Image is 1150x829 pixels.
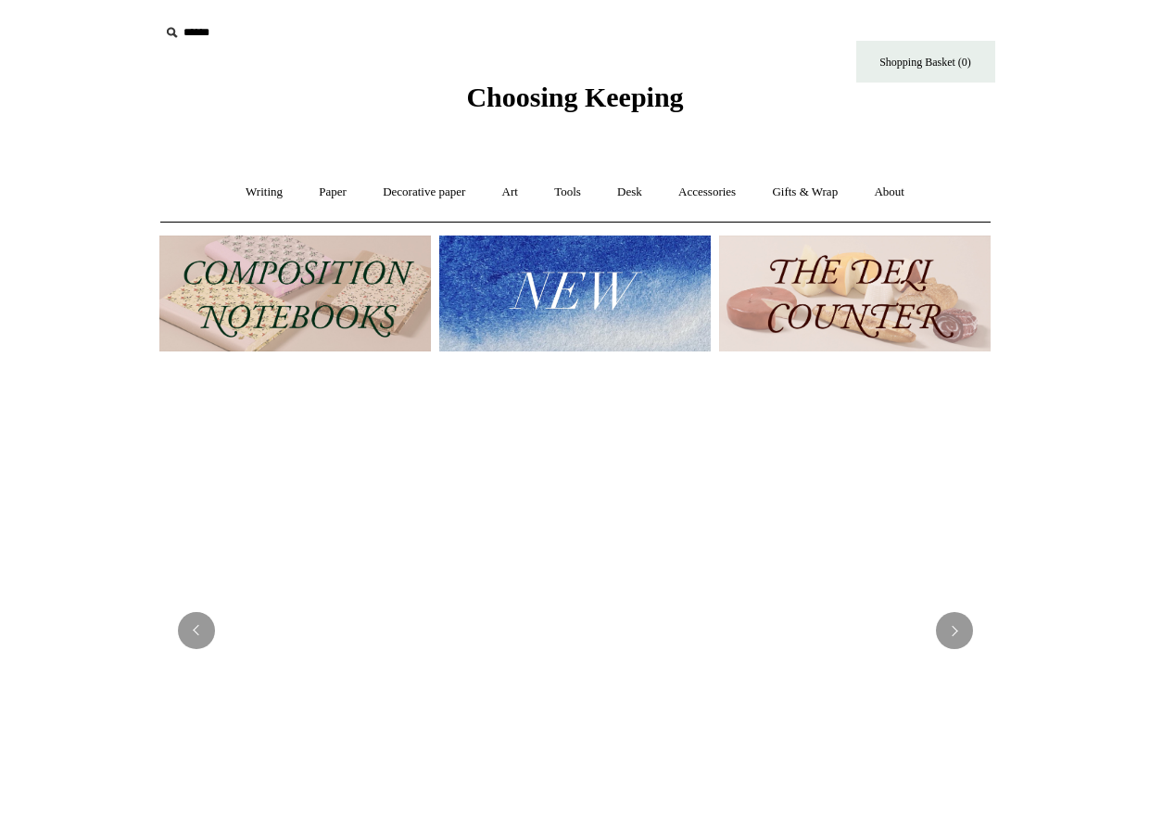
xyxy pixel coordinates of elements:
[857,168,921,217] a: About
[302,168,363,217] a: Paper
[466,96,683,109] a: Choosing Keeping
[662,168,752,217] a: Accessories
[936,612,973,649] button: Next
[466,82,683,112] span: Choosing Keeping
[486,168,535,217] a: Art
[719,236,991,351] img: The Deli Counter
[366,168,482,217] a: Decorative paper
[159,236,431,351] img: 202302 Composition ledgers.jpg__PID:69722ee6-fa44-49dd-a067-31375e5d54ec
[439,236,711,351] img: New.jpg__PID:f73bdf93-380a-4a35-bcfe-7823039498e1
[856,41,995,83] a: Shopping Basket (0)
[755,168,854,217] a: Gifts & Wrap
[178,612,215,649] button: Previous
[229,168,299,217] a: Writing
[600,168,659,217] a: Desk
[537,168,598,217] a: Tools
